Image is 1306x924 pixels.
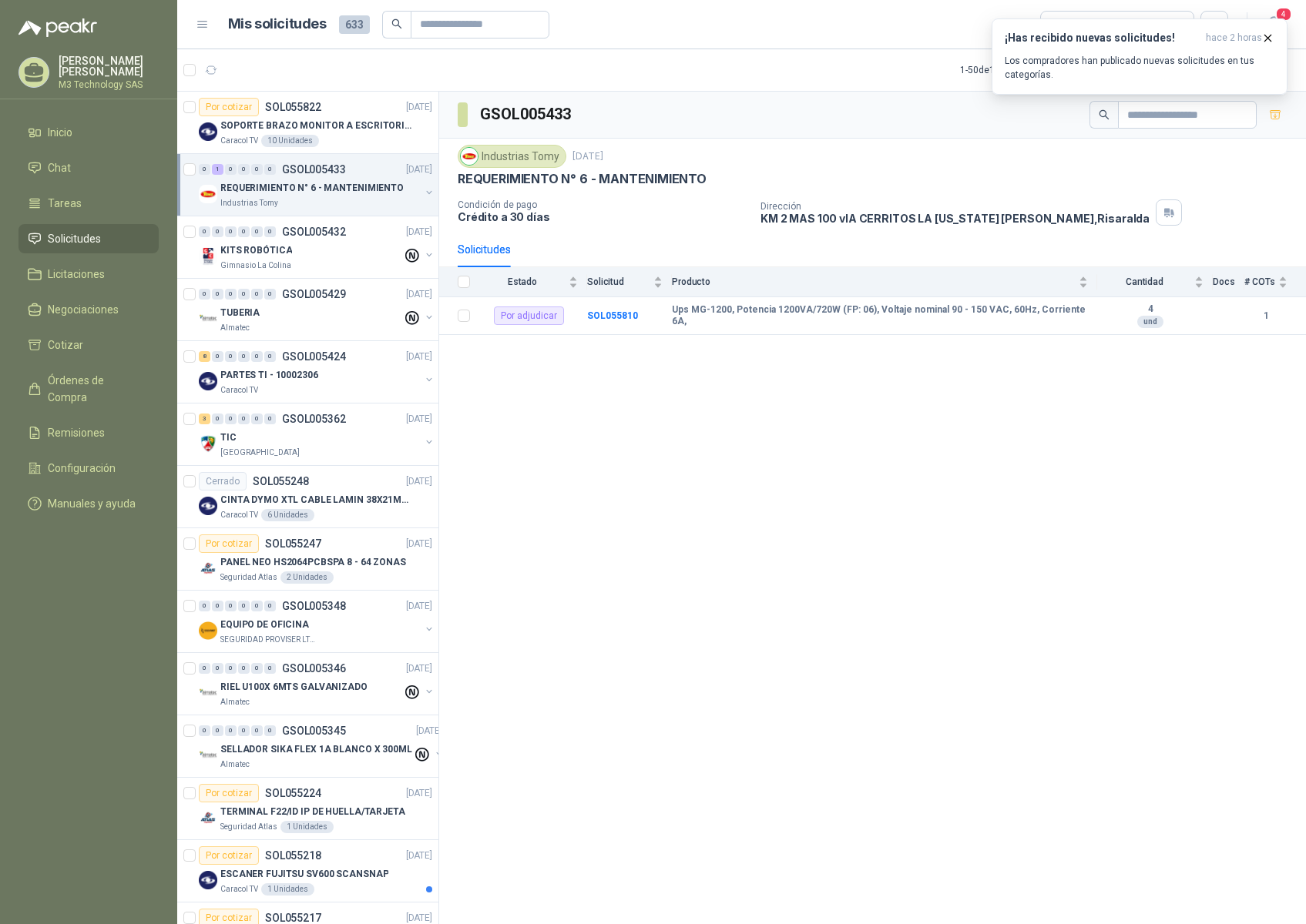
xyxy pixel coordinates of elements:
p: Almatec [220,696,250,708]
img: Company Logo [199,247,217,266]
div: 0 [264,351,276,362]
div: 0 [199,226,210,237]
p: Almatec [220,758,250,771]
span: Solicitud [587,276,650,287]
p: CINTA DYMO XTL CABLE LAMIN 38X21MMBLANCO [220,493,412,507]
div: Por cotizar [199,846,259,865]
div: 0 [251,663,263,674]
div: 0 [238,226,250,237]
p: REQUERIMIENTO N° 6 - MANTENIMIENTO [220,181,404,196]
p: TUBERIA [220,306,260,320]
span: Licitaciones [48,266,105,283]
a: Por cotizarSOL055247[DATE] Company LogoPANEL NEO HS2064PCBSPA 8 - 64 ZONASSeguridad Atlas2 Unidades [177,528,438,591]
div: Cerrado [199,472,247,490]
p: [DATE] [406,849,432,863]
p: M3 Technology SAS [59,80,159,89]
span: Tareas [48,195,82,212]
div: 0 [225,164,237,175]
div: 0 [212,226,223,237]
a: 8 0 0 0 0 0 GSOL005424[DATE] Company LogoPARTES TI - 10002306Caracol TV [199,347,435,397]
div: 0 [264,289,276,300]
img: Company Logo [199,559,217,577]
p: [DATE] [406,786,432,801]
a: Por cotizarSOL055822[DATE] Company LogoSOPORTE BRAZO MONITOR A ESCRITORIO NBF80Caracol TV10 Unidades [177,92,438,154]
p: [DATE] [406,599,432,614]
span: Estado [479,276,566,287]
a: Cotizar [18,330,159,360]
div: Todas [1050,16,1083,33]
div: 6 Unidades [261,509,314,521]
a: 0 0 0 0 0 0 GSOL005346[DATE] Company LogoRIEL U100X 6MTS GALVANIZADOAlmatec [199,659,435,708]
div: 1 [212,164,223,175]
span: hace 2 horas [1206,32,1262,45]
div: 0 [225,663,237,674]
div: 0 [238,289,250,300]
div: Industrias Tomy [458,145,566,168]
div: 0 [199,164,210,175]
p: ESCANER FUJITSU SV600 SCANSNAP [220,867,388,882]
a: Manuales y ayuda [18,489,159,518]
a: Inicio [18,118,159,147]
a: Remisiones [18,418,159,447]
span: Negociaciones [48,301,119,318]
div: 0 [264,226,276,237]
th: Cantidad [1097,267,1213,297]
img: Logo peakr [18,18,97,37]
div: 0 [238,601,250,611]
div: 0 [238,351,250,362]
b: 4 [1097,303,1204,316]
span: Chat [48,159,71,176]
div: 0 [212,725,223,736]
p: SOL055218 [265,850,321,861]
div: Por cotizar [199,784,259,802]
span: Remisiones [48,424,105,441]
a: SOL055810 [587,310,638,321]
th: Solicitud [587,267,672,297]
p: TERMINAL F22/ID IP DE HUELLA/TARJETA [220,805,405,819]
img: Company Logo [199,310,217,328]
img: Company Logo [199,684,217,702]
div: 1 Unidades [280,821,334,833]
a: CerradoSOL055248[DATE] Company LogoCINTA DYMO XTL CABLE LAMIN 38X21MMBLANCOCaracol TV6 Unidades [177,466,438,528]
th: Docs [1213,267,1244,297]
div: 0 [225,601,237,611]
p: EQUIPO DE OFICINA [220,618,309,632]
p: [GEOGRAPHIC_DATA] [220,447,300,459]
span: Cotizar [48,336,83,353]
a: 0 0 0 0 0 0 GSOL005429[DATE] Company LogoTUBERIAAlmatec [199,285,435,334]
a: Negociaciones [18,295,159,324]
p: TIC [220,430,237,445]
b: 1 [1244,309,1288,323]
div: 0 [225,351,237,362]
p: GSOL005433 [282,164,346,175]
p: Almatec [220,322,250,334]
div: 0 [251,413,263,424]
span: Inicio [48,124,72,141]
p: Caracol TV [220,135,258,147]
div: Por cotizar [199,98,259,116]
p: Caracol TV [220,384,258,397]
p: [PERSON_NAME] [PERSON_NAME] [59,55,159,77]
img: Company Logo [199,621,217,640]
p: Dirección [760,201,1150,212]
div: 0 [199,725,210,736]
a: 0 1 0 0 0 0 GSOL005433[DATE] Company LogoREQUERIMIENTO N° 6 - MANTENIMIENTOIndustrias Tomy [199,160,435,209]
div: Solicitudes [458,241,511,258]
p: KM 2 MAS 100 vIA CERRITOS LA [US_STATE] [PERSON_NAME] , Risaralda [760,212,1150,225]
th: Estado [479,267,587,297]
div: 0 [225,413,237,424]
h3: GSOL005433 [480,102,573,126]
div: und [1137,316,1163,328]
div: 0 [238,725,250,736]
p: SELLADOR SIKA FLEX 1A BLANCO X 300ML [220,742,412,757]
a: Por cotizarSOL055218[DATE] Company LogoESCANER FUJITSU SV600 SCANSNAPCaracol TV1 Unidades [177,840,438,902]
p: REQUERIMIENTO N° 6 - MANTENIMIENTO [458,171,707,187]
h1: Mis solicitudes [228,13,327,35]
span: Solicitudes [48,230,101,247]
div: 0 [264,413,276,424]
div: 0 [199,663,210,674]
a: 3 0 0 0 0 0 GSOL005362[DATE] Company LogoTIC[GEOGRAPHIC_DATA] [199,410,435,459]
p: [DATE] [406,225,432,239]
div: 0 [251,725,263,736]
p: Seguridad Atlas [220,821,277,833]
